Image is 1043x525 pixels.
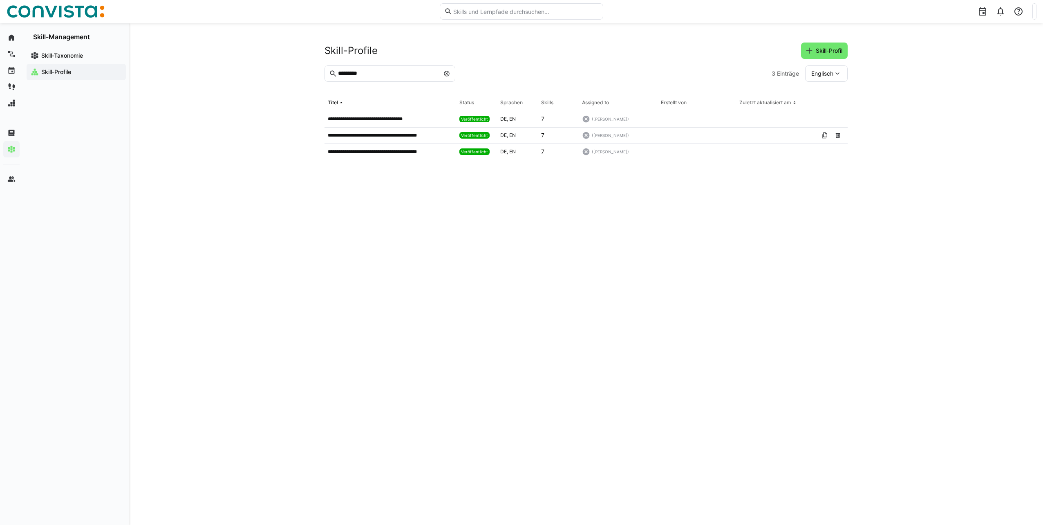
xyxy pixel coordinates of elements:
[661,99,687,106] div: Erstellt von
[582,99,609,106] div: Assigned to
[509,148,516,155] span: en
[811,70,833,78] span: Englisch
[328,99,338,106] div: Titel
[509,116,516,122] span: en
[592,116,629,122] span: ([PERSON_NAME])
[459,99,474,106] div: Status
[541,115,544,123] p: 7
[325,45,378,57] h2: Skill-Profile
[541,148,544,156] p: 7
[592,149,629,155] span: ([PERSON_NAME])
[739,99,791,106] div: Zuletzt aktualisiert am
[461,133,488,138] span: Veröffentlicht
[777,70,799,78] span: Einträge
[500,99,523,106] div: Sprachen
[500,116,509,122] span: de
[461,149,488,154] span: Veröffentlicht
[772,70,775,78] span: 3
[801,43,848,59] button: Skill-Profil
[500,148,509,155] span: de
[815,47,844,55] span: Skill-Profil
[541,99,553,106] div: Skills
[592,132,629,138] span: ([PERSON_NAME])
[509,132,516,138] span: en
[541,131,544,139] p: 7
[500,132,509,138] span: de
[452,8,599,15] input: Skills und Lernpfade durchsuchen…
[461,117,488,121] span: Veröffentlicht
